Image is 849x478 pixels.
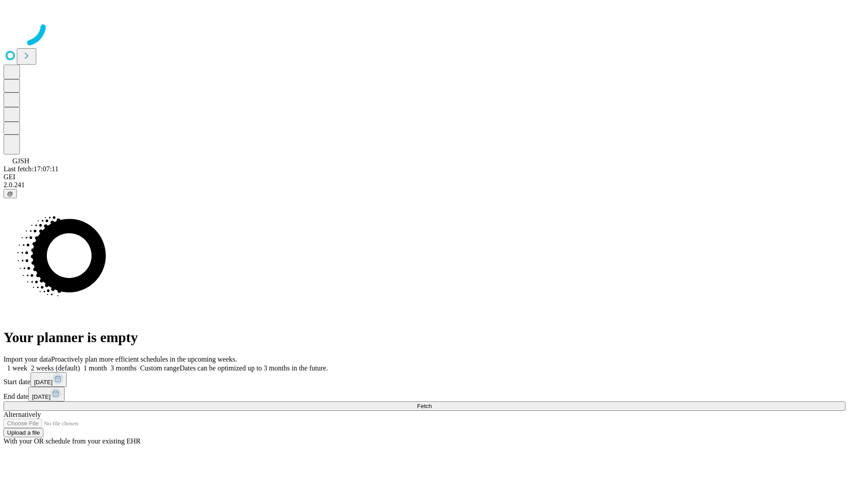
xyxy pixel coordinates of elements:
[4,329,845,346] h1: Your planner is empty
[140,364,180,372] span: Custom range
[4,181,845,189] div: 2.0.241
[51,355,237,363] span: Proactively plan more efficient schedules in the upcoming weeks.
[12,157,29,165] span: GJSH
[4,165,58,173] span: Last fetch: 17:07:11
[4,428,43,437] button: Upload a file
[4,372,845,387] div: Start date
[417,403,432,409] span: Fetch
[4,189,17,198] button: @
[7,364,27,372] span: 1 week
[4,437,141,445] span: With your OR schedule from your existing EHR
[180,364,328,372] span: Dates can be optimized up to 3 months in the future.
[7,190,13,197] span: @
[4,411,41,418] span: Alternatively
[84,364,107,372] span: 1 month
[4,173,845,181] div: GEI
[34,379,53,385] span: [DATE]
[32,393,50,400] span: [DATE]
[111,364,137,372] span: 3 months
[4,387,845,401] div: End date
[4,401,845,411] button: Fetch
[28,387,65,401] button: [DATE]
[31,364,80,372] span: 2 weeks (default)
[31,372,67,387] button: [DATE]
[4,355,51,363] span: Import your data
